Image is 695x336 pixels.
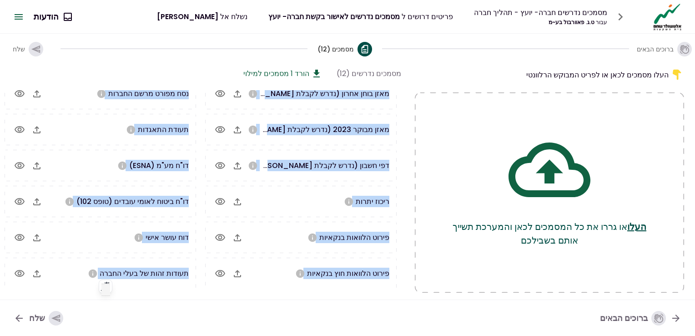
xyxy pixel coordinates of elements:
button: ברוכים הבאים [593,306,689,330]
span: דוח עושר אישי [146,232,189,243]
span: פירוט הלוואות בנקאיות [319,232,389,243]
svg: אנא העלו פרוט הלוואות מהבנקים [307,233,317,243]
div: העלו מסמכים לכאן או לפריט המבוקש הרלוונטי [415,68,684,81]
svg: אנא העלו מאזן מבוקר לשנה 2023 [248,125,258,135]
div: ברוכים הבאים [600,311,666,326]
div: נשלח אל [157,11,247,22]
button: הודעות [26,5,79,29]
svg: אנא העלו דו"ח מע"מ (ESNA) משנת 2023 ועד היום [117,161,127,171]
svg: אנא העלו תעודת התאגדות של החברה [126,125,136,135]
div: פריטים דרושים ל [268,11,453,22]
span: ברוכים הבאים [637,45,674,54]
button: העלו [627,220,646,234]
span: ריכוז יתרות [356,196,389,207]
span: מסמכים (12) [317,45,354,54]
svg: במידה ונערכת הנהלת חשבונות כפולה בלבד [248,89,258,99]
svg: אנא הורידו את הטופס מלמעלה. יש למלא ולהחזיר חתום על ידי הבעלים [134,233,144,243]
div: שלח [29,311,63,326]
button: הורד 1 מסמכים למילוי [243,68,322,79]
span: תעודת התאגדות [138,124,189,135]
span: מסמכים נדרשים לאישור בקשת חברה- יועץ [268,11,400,22]
svg: אנא העלו פרוט הלוואות חוץ בנקאיות של החברה [295,269,305,279]
span: מאזן מבוקר 2023 (נדרש לקבלת [PERSON_NAME] ירוק) [206,124,389,135]
button: שלח [6,306,71,330]
span: דפי חשבון (נדרש לקבלת [PERSON_NAME] ירוק) [233,160,389,171]
div: מסמכים נדרשים (12) [337,68,401,79]
svg: אנא העלו נסח חברה מפורט כולל שעבודים [96,89,106,99]
span: תעודות זהות של בעלי החברה [100,268,189,279]
button: ברוכים הבאים [639,35,690,64]
span: פירוט הלוואות חוץ בנקאיות [307,268,389,279]
span: עבור [596,18,607,26]
span: דו"ח ביטוח לאומי עובדים (טופס 102) [76,196,189,207]
span: דו"ח מע"מ (ESNA) [129,160,189,171]
p: או גררו את כל המסמכים לכאן והמערכת תשייך אותם בשבילכם [451,220,648,247]
span: מאזן בוחן אחרון (נדרש לקבלת [PERSON_NAME] ירוק) [215,88,389,99]
span: נסח מפורט מרשם החברות [108,88,189,99]
svg: אנא העלו טופס 102 משנת 2023 ועד היום [65,197,75,207]
span: [PERSON_NAME] [157,11,218,22]
div: מסמכים נדרשים חברה- יועץ - תהליך חברה [474,7,607,18]
img: Logo [651,3,684,31]
svg: אנא העלו צילום תעודת זהות של כל בעלי מניות החברה (לת.ז. ביומטרית יש להעלות 2 צדדים) [88,269,98,279]
span: שלח [13,45,25,54]
div: ט.ג. פאוורבול בע~מ [474,18,607,26]
svg: אנא העלו דפי חשבון ל3 חודשים האחרונים לכל החשבונות בנק [248,161,258,171]
svg: אנא העלו ריכוז יתרות עדכני בבנקים, בחברות אשראי חוץ בנקאיות ובחברות כרטיסי אשראי [344,197,354,207]
button: מסמכים (12) [317,35,372,64]
button: שלח [5,35,50,64]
